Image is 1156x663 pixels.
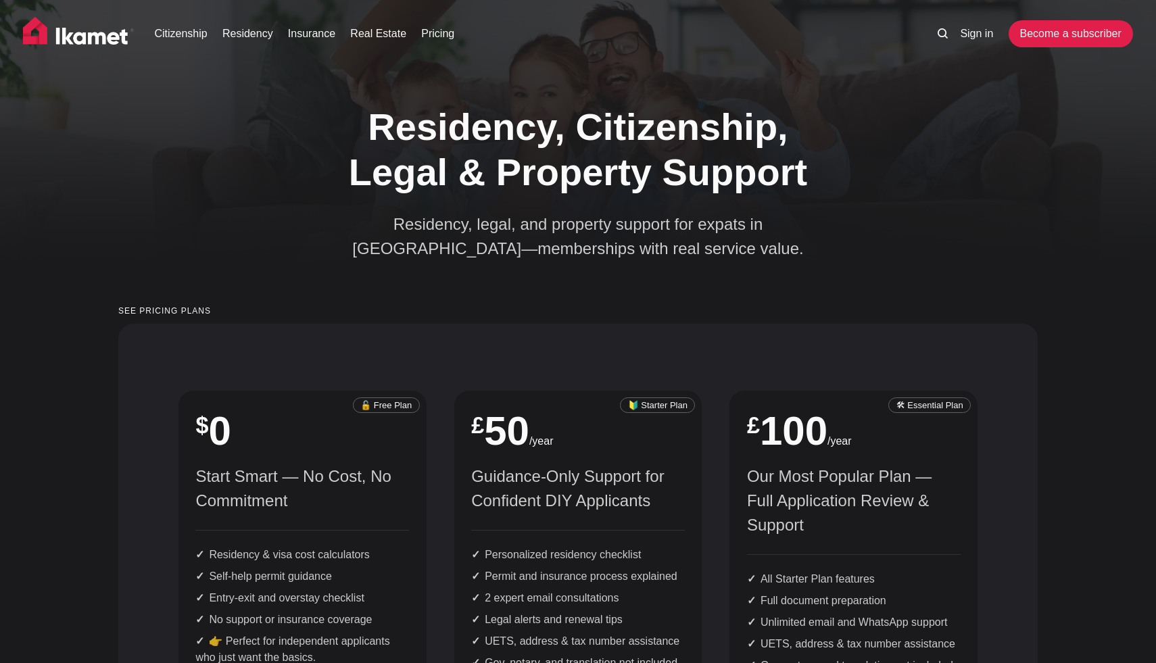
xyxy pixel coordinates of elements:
[827,435,852,447] span: /year
[195,590,409,606] li: Entry-exit and overstay checklist
[471,411,685,451] h2: 50
[471,633,685,649] li: UETS, address & tax number assistance
[222,26,273,42] a: Residency
[195,612,409,628] li: No support or insurance coverage
[747,593,961,609] li: Full document preparation
[620,397,695,413] small: 🔰 Starter Plan
[747,571,961,587] li: All Starter Plan features
[960,26,993,42] a: Sign in
[328,104,828,195] h1: Residency, Citizenship, Legal & Property Support
[471,412,484,438] sup: £
[195,411,409,451] h2: 0
[195,547,409,563] li: Residency & visa cost calculators
[471,464,685,513] p: Guidance-Only Support for Confident DIY Applicants
[747,411,961,451] h2: 100
[747,614,961,631] li: Unlimited email and WhatsApp support
[195,568,409,585] li: Self-help permit guidance
[195,464,409,513] p: Start Smart — No Cost, No Commitment
[195,412,208,438] sup: $
[747,412,760,438] sup: £
[888,397,971,413] small: 🛠 Essential Plan
[288,26,335,42] a: Insurance
[421,26,454,42] a: Pricing
[529,435,554,447] span: /year
[154,26,207,42] a: Citizenship
[341,212,815,261] p: Residency, legal, and property support for expats in [GEOGRAPHIC_DATA]—memberships with real serv...
[471,590,685,606] li: 2 expert email consultations
[471,612,685,628] li: Legal alerts and renewal tips
[353,397,420,413] small: 🔓 Free Plan
[471,547,685,563] li: Personalized residency checklist
[118,307,1038,316] small: See pricing plans
[350,26,406,42] a: Real Estate
[23,17,134,51] img: Ikamet home
[1009,20,1133,47] a: Become a subscriber
[747,636,961,652] li: UETS, address & tax number assistance
[471,568,685,585] li: Permit and insurance process explained
[747,464,961,537] p: Our Most Popular Plan — Full Application Review & Support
